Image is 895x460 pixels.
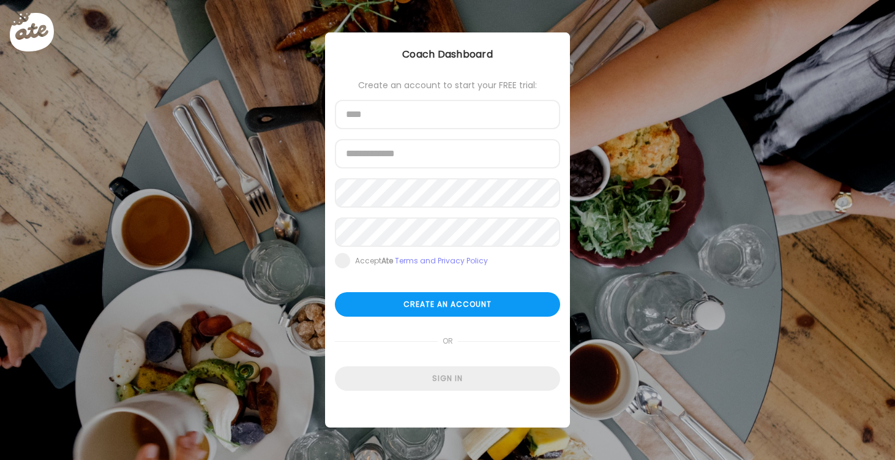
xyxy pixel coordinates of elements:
div: Coach Dashboard [325,47,570,62]
div: Sign in [335,366,560,391]
b: Ate [381,255,393,266]
a: Terms and Privacy Policy [395,255,488,266]
div: Create an account [335,292,560,317]
div: Accept [355,256,488,266]
span: or [438,329,458,353]
div: Create an account to start your FREE trial: [335,80,560,90]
